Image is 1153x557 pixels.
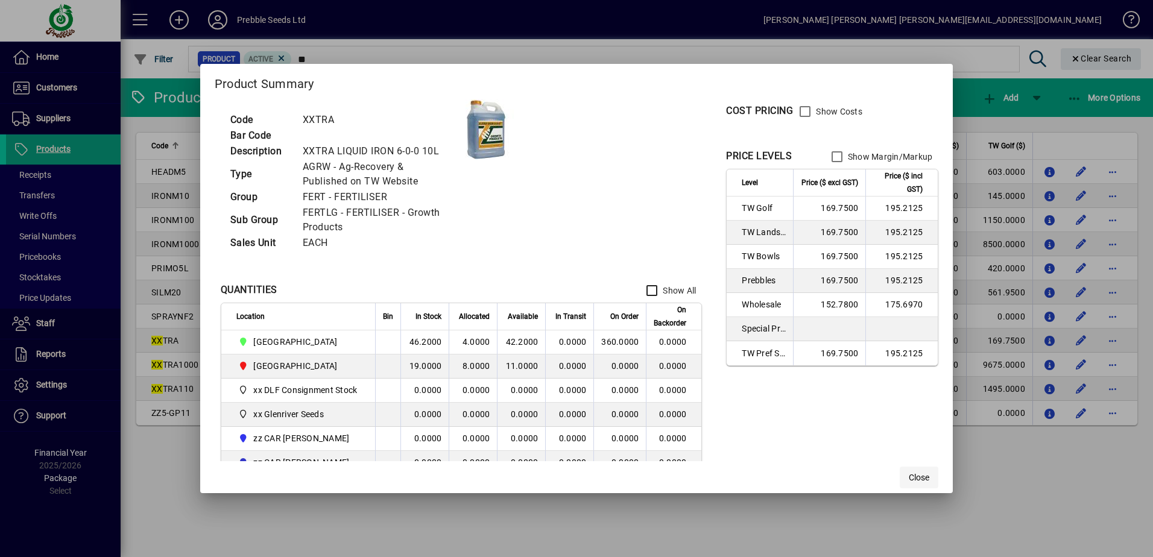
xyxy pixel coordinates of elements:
[224,205,297,235] td: Sub Group
[236,335,362,349] span: CHRISTCHURCH
[497,403,545,427] td: 0.0000
[793,197,865,221] td: 169.7500
[200,64,953,99] h2: Product Summary
[873,169,923,196] span: Price ($ incl GST)
[793,341,865,365] td: 169.7500
[253,408,324,420] span: xx Glenriver Seeds
[742,323,786,335] span: Special Price
[400,427,449,451] td: 0.0000
[400,403,449,427] td: 0.0000
[559,385,587,395] span: 0.0000
[654,303,686,330] span: On Backorder
[742,250,786,262] span: TW Bowls
[224,112,297,128] td: Code
[497,379,545,403] td: 0.0000
[909,471,929,484] span: Close
[611,361,639,371] span: 0.0000
[611,433,639,443] span: 0.0000
[742,347,786,359] span: TW Pref Sup
[865,245,938,269] td: 195.2125
[236,359,362,373] span: PALMERSTON NORTH
[646,379,701,403] td: 0.0000
[865,341,938,365] td: 195.2125
[449,427,497,451] td: 0.0000
[253,456,349,468] span: zz CAR [PERSON_NAME]
[742,202,786,214] span: TW Golf
[221,283,277,297] div: QUANTITIES
[865,293,938,317] td: 175.6970
[236,431,362,445] span: zz CAR CARL
[253,336,337,348] span: [GEOGRAPHIC_DATA]
[646,330,701,354] td: 0.0000
[253,432,349,444] span: zz CAR [PERSON_NAME]
[801,176,858,189] span: Price ($ excl GST)
[601,337,639,347] span: 360.0000
[646,354,701,379] td: 0.0000
[559,361,587,371] span: 0.0000
[742,298,786,310] span: Wholesale
[865,197,938,221] td: 195.2125
[400,379,449,403] td: 0.0000
[742,274,786,286] span: Prebbles
[559,337,587,347] span: 0.0000
[900,467,938,488] button: Close
[793,221,865,245] td: 169.7500
[297,205,456,235] td: FERTLG - FERTILISER - Growth Products
[646,403,701,427] td: 0.0000
[726,149,792,163] div: PRICE LEVELS
[497,451,545,475] td: 0.0000
[236,310,265,323] span: Location
[415,310,441,323] span: In Stock
[742,176,758,189] span: Level
[297,143,456,159] td: XXTRA LIQUID IRON 6-0-0 10L
[742,226,786,238] span: TW Landscaper
[253,360,337,372] span: [GEOGRAPHIC_DATA]
[459,310,490,323] span: Allocated
[400,354,449,379] td: 19.0000
[236,383,362,397] span: xx DLF Consignment Stock
[508,310,538,323] span: Available
[449,330,497,354] td: 4.0000
[297,235,456,251] td: EACH
[660,285,696,297] label: Show All
[559,433,587,443] span: 0.0000
[400,330,449,354] td: 46.2000
[559,409,587,419] span: 0.0000
[646,451,701,475] td: 0.0000
[224,189,297,205] td: Group
[224,128,297,143] td: Bar Code
[726,104,793,118] div: COST PRICING
[865,269,938,293] td: 195.2125
[611,458,639,467] span: 0.0000
[611,409,639,419] span: 0.0000
[224,159,297,189] td: Type
[449,451,497,475] td: 0.0000
[224,235,297,251] td: Sales Unit
[497,330,545,354] td: 42.2000
[845,151,933,163] label: Show Margin/Markup
[297,159,456,189] td: AGRW - Ag-Recovery & Published on TW Website
[456,99,516,160] img: contain
[236,455,362,470] span: zz CAR CRAIG B
[865,221,938,245] td: 195.2125
[400,451,449,475] td: 0.0000
[449,379,497,403] td: 0.0000
[253,384,357,396] span: xx DLF Consignment Stock
[297,189,456,205] td: FERT - FERTILISER
[497,427,545,451] td: 0.0000
[793,245,865,269] td: 169.7500
[383,310,393,323] span: Bin
[813,105,862,118] label: Show Costs
[611,385,639,395] span: 0.0000
[610,310,639,323] span: On Order
[224,143,297,159] td: Description
[555,310,586,323] span: In Transit
[497,354,545,379] td: 11.0000
[793,293,865,317] td: 152.7800
[236,407,362,421] span: xx Glenriver Seeds
[793,269,865,293] td: 169.7500
[449,403,497,427] td: 0.0000
[297,112,456,128] td: XXTRA
[449,354,497,379] td: 8.0000
[559,458,587,467] span: 0.0000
